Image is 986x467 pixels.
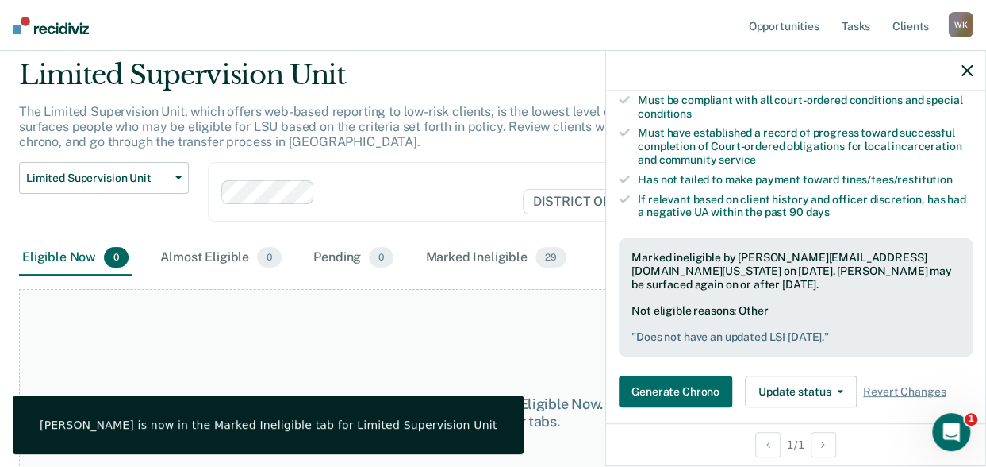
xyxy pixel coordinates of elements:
[26,172,169,185] span: Limited Supervision Unit
[619,376,732,407] button: Generate Chrono
[631,330,960,344] pre: " Does not have an updated LSI [DATE]. "
[159,321,317,384] button: Messages
[155,25,187,57] img: Profile image for Naomi
[310,241,397,276] div: Pending
[61,361,97,372] span: Home
[948,12,973,37] div: W K
[842,173,953,186] span: fines/fees/restitution
[186,25,217,57] img: Profile image for Rajan
[157,241,285,276] div: Almost Eligible
[755,432,781,457] button: Previous Opportunity
[216,25,247,57] img: Profile image for Kim
[40,418,497,432] div: [PERSON_NAME] is now in the Marked Ineligible tab for Limited Supervision Unit
[535,247,566,268] span: 29
[805,206,829,218] span: days
[13,17,89,34] img: Recidiviz
[811,432,836,457] button: Next Opportunity
[211,361,266,372] span: Messages
[638,126,973,166] div: Must have established a record of progress toward successful completion of Court-ordered obligati...
[19,104,888,149] p: The Limited Supervision Unit, which offers web-based reporting to low-risk clients, is the lowest...
[19,59,907,104] div: Limited Supervision Unit
[19,241,132,276] div: Eligible Now
[863,385,946,399] span: Revert Changes
[606,423,985,465] div: 1 / 1
[619,376,739,407] a: Navigate to form link
[104,247,129,268] span: 0
[422,241,569,276] div: Marked Ineligible
[32,30,119,56] img: logo
[631,304,960,344] div: Not eligible reasons: Other
[638,94,973,121] div: Must be compliant with all court-ordered conditions and special conditions
[719,153,756,166] span: service
[33,200,265,217] div: Send us a message
[32,113,286,140] p: Hi [PERSON_NAME]
[523,189,808,214] span: DISTRICT OFFICE 5, [GEOGRAPHIC_DATA]
[32,140,286,167] p: How can we help?
[638,193,973,220] div: If relevant based on client history and officer discretion, has had a negative UA within the past 90
[965,413,977,426] span: 1
[273,25,301,54] div: Close
[745,376,857,407] button: Update status
[932,413,970,451] iframe: Intercom live chat
[257,247,282,268] span: 0
[16,187,301,230] div: Send us a message
[369,247,393,268] span: 0
[631,251,960,291] div: Marked ineligible by [PERSON_NAME][EMAIL_ADDRESS][DOMAIN_NAME][US_STATE] on [DATE]. [PERSON_NAME]...
[638,173,973,187] div: Has not failed to make payment toward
